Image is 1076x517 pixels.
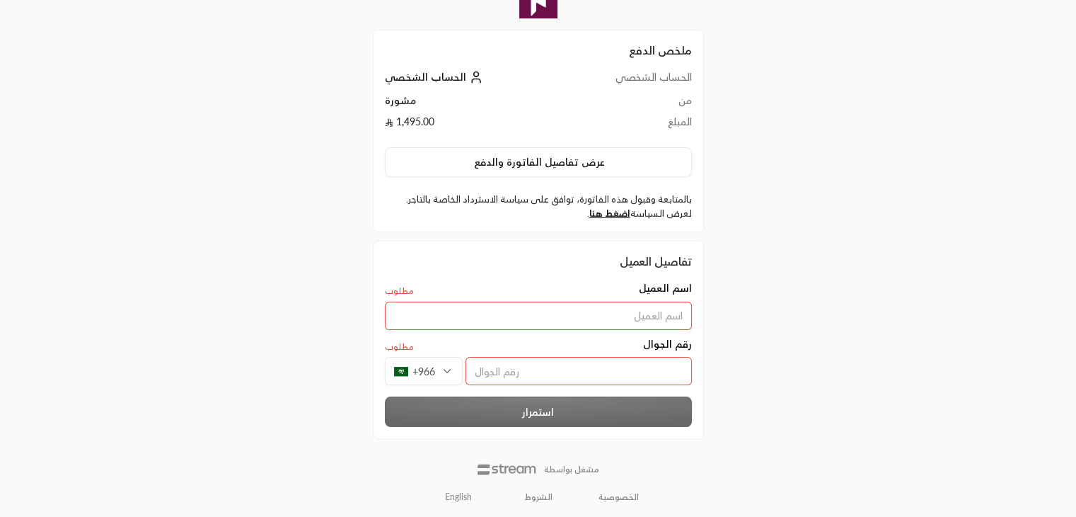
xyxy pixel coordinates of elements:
[465,357,692,385] input: رقم الجوال
[525,492,553,503] a: الشروط
[385,302,692,330] input: اسم العميل
[544,464,599,475] p: مشغل بواسطة
[560,115,692,136] td: المبلغ
[385,115,560,136] td: 1,495.00
[589,208,630,219] a: اضغط هنا
[385,337,414,353] div: مطلوب
[560,70,692,93] td: الحساب الشخصي
[560,93,692,115] td: من
[598,492,639,503] a: الخصوصية
[385,193,692,220] label: بالمتابعة وقبول هذه الفاتورة، توافق على سياسة الاسترداد الخاصة بالتاجر. لعرض السياسة .
[437,486,480,509] a: English
[643,337,692,353] span: رقم الجوال
[639,281,692,297] span: اسم العميل
[385,147,692,177] button: عرض تفاصيل الفاتورة والدفع
[385,71,466,83] span: الحساب الشخصي
[385,253,692,270] div: تفاصيل العميل
[385,93,560,115] td: مشورة
[385,42,692,59] h2: ملخص الدفع
[385,281,414,297] div: مطلوب
[385,71,486,83] a: الحساب الشخصي
[385,357,463,385] div: +966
